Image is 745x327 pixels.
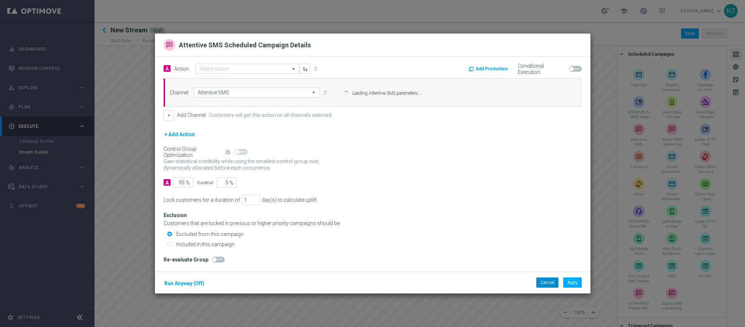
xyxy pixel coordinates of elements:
label: Action [174,66,189,72]
label: Customers will get this action on all channels selected. [209,112,333,118]
label: Channel [170,90,188,96]
i: arrow_drop_down [311,88,318,97]
button: + [164,110,174,121]
label: Conditional Execution [518,63,566,75]
button: Apply [563,277,582,288]
div: Customers that are locked in previous or higher priority campaigns should be: [164,220,582,226]
div: A [164,179,171,186]
button: Run Anyway (Off) [164,279,205,288]
div: Control [197,179,213,186]
div: Control Group Optimization [164,146,225,158]
label: Add Channel [177,112,206,118]
button: Add Promotion [468,65,510,73]
button: help_outline [225,148,235,156]
label: Included in this campaign [175,241,235,248]
label: Excluded from this campaign [175,231,244,237]
input: Select channel [194,87,320,98]
div: Lock customers for a duration of [164,197,240,203]
p: Loading Attentive SMS parameters... [352,90,421,96]
i: help_outline [225,150,231,155]
div: Re-evaluate Group [164,257,208,263]
span: % [186,180,190,186]
button: Cancel [536,277,558,288]
button: + Add Action [164,130,196,139]
div: Exclusion [164,212,212,218]
span: A [164,65,171,72]
div: day(s) to calculate uplift. [262,197,318,203]
h2: Attentive SMS Scheduled Campaign Details [179,41,311,51]
span: % [229,180,233,186]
